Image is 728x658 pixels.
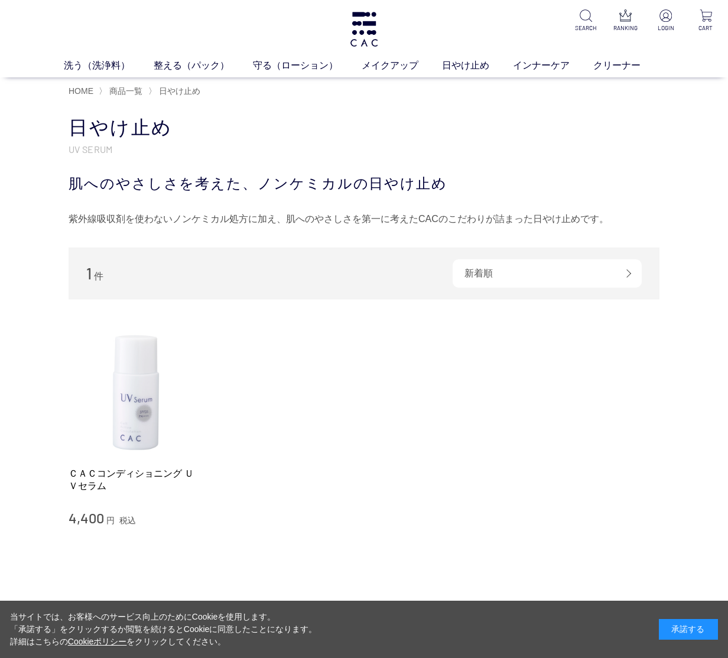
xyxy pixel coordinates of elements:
[69,509,104,526] span: 4,400
[362,58,442,73] a: メイクアップ
[573,9,599,32] a: SEARCH
[69,143,659,155] p: UV SERUM
[453,259,642,288] div: 新着順
[119,516,136,525] span: 税込
[64,58,154,73] a: 洗う（洗浄料）
[659,619,718,640] div: 承諾する
[69,210,659,229] div: 紫外線吸収剤を使わないノンケミカル処方に加え、肌へのやさしさを第一に考えたCACのこだわりが詰まった日やけ止めです。
[513,58,593,73] a: インナーケア
[154,58,253,73] a: 整える（パック）
[69,115,659,141] h1: 日やけ止め
[157,86,200,96] a: 日やけ止め
[109,86,142,96] span: 商品一覧
[86,264,92,282] span: 1
[693,9,719,32] a: CART
[148,86,203,97] li: 〉
[107,86,142,96] a: 商品一覧
[69,467,203,493] a: ＣＡＣコンディショニング ＵＶセラム
[94,271,103,281] span: 件
[349,12,379,47] img: logo
[653,9,678,32] a: LOGIN
[10,611,317,648] div: 当サイトでは、お客様へのサービス向上のためにCookieを使用します。 「承諾する」をクリックするか閲覧を続けるとCookieに同意したことになります。 詳細はこちらの をクリックしてください。
[573,24,599,32] p: SEARCH
[99,86,145,97] li: 〉
[253,58,362,73] a: 守る（ローション）
[106,516,115,525] span: 円
[442,58,513,73] a: 日やけ止め
[69,323,203,458] img: ＣＡＣコンディショニング ＵＶセラム
[613,24,638,32] p: RANKING
[159,86,200,96] span: 日やけ止め
[613,9,638,32] a: RANKING
[69,86,93,96] a: HOME
[693,24,719,32] p: CART
[593,58,664,73] a: クリーナー
[68,637,127,646] a: Cookieポリシー
[69,173,659,194] div: 肌へのやさしさを考えた、ノンケミカルの日やけ止め
[653,24,678,32] p: LOGIN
